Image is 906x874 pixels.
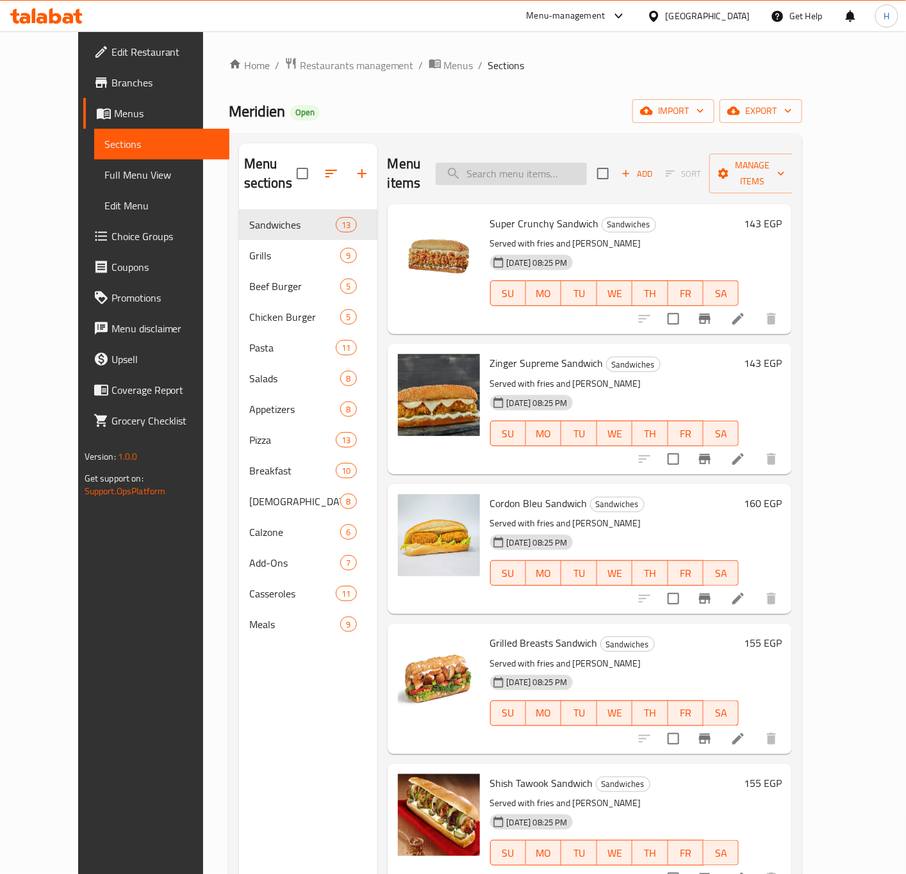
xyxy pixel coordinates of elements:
[527,8,605,24] div: Menu-management
[398,214,480,296] img: Super Crunchy Sandwich
[229,58,270,73] a: Home
[111,259,219,275] span: Coupons
[239,204,377,645] nav: Menu sections
[666,9,750,23] div: [GEOGRAPHIC_DATA]
[657,164,709,184] span: Select section first
[341,557,356,569] span: 7
[660,585,687,612] span: Select to update
[239,517,377,547] div: Calzone6
[340,617,356,632] div: items
[490,494,588,513] span: Cordon Bleu Sandwich
[419,58,424,73] li: /
[83,36,229,67] a: Edit Restaurant
[111,382,219,398] span: Coverage Report
[111,352,219,367] span: Upsell
[704,840,739,866] button: SA
[490,700,526,726] button: SU
[341,403,356,416] span: 8
[730,731,746,747] a: Edit menu item
[290,107,320,118] span: Open
[526,700,561,726] button: MO
[709,425,734,443] span: SA
[668,421,704,446] button: FR
[249,432,336,448] span: Pizza
[83,221,229,252] a: Choice Groups
[336,217,356,232] div: items
[239,363,377,394] div: Salads8
[249,617,341,632] div: Meals
[490,795,739,811] p: Served with fries and [PERSON_NAME]
[114,106,219,121] span: Menus
[600,636,655,652] div: Sandwiches
[336,434,356,446] span: 13
[85,470,144,487] span: Get support on:
[531,284,556,303] span: MO
[490,656,739,672] p: Served with fries and [PERSON_NAME]
[704,280,739,306] button: SA
[398,494,480,576] img: Cordon Bleu Sandwich
[249,371,341,386] span: Salads
[597,840,632,866] button: WE
[591,497,644,512] span: Sandwiches
[249,524,341,540] span: Calzone
[643,103,704,119] span: import
[249,586,336,601] div: Casseroles
[566,425,591,443] span: TU
[316,158,347,189] span: Sort sections
[249,340,336,355] span: Pasta
[602,844,627,862] span: WE
[616,164,657,184] button: Add
[566,844,591,862] span: TU
[709,704,734,722] span: SA
[239,455,377,486] div: Breakfast10
[744,634,782,652] h6: 155 EGP
[490,560,526,586] button: SU
[638,844,663,862] span: TH
[83,375,229,405] a: Coverage Report
[756,303,787,334] button: delete
[596,777,650,792] div: Sandwiches
[502,397,573,409] span: [DATE] 08:25 PM
[490,280,526,306] button: SU
[336,586,356,601] div: items
[730,591,746,606] a: Edit menu item
[83,67,229,98] a: Branches
[289,160,316,187] span: Select all sections
[502,537,573,549] span: [DATE] 08:25 PM
[744,494,782,512] h6: 160 EGP
[756,444,787,474] button: delete
[239,271,377,302] div: Beef Burger5
[436,163,587,185] input: search
[638,425,663,443] span: TH
[744,774,782,792] h6: 155 EGP
[239,394,377,425] div: Appetizers8
[606,357,661,372] div: Sandwiches
[111,290,219,305] span: Promotions
[756,724,787,754] button: delete
[673,704,698,722] span: FR
[104,136,219,152] span: Sections
[336,219,356,231] span: 13
[744,214,782,232] h6: 143 EGP
[602,284,627,303] span: WE
[730,451,746,467] a: Edit menu item
[388,154,421,193] h2: Menu items
[496,564,521,583] span: SU
[709,154,795,193] button: Manage items
[249,463,336,478] div: Breakfast
[490,633,598,652] span: Grilled Breasts Sandwich
[490,353,604,373] span: Zinger Supreme Sandwich
[502,257,573,269] span: [DATE] 08:25 PM
[638,564,663,583] span: TH
[249,309,341,325] span: Chicken Burger
[239,425,377,455] div: Pizza13
[704,700,739,726] button: SA
[590,497,645,512] div: Sandwiches
[561,421,597,446] button: TU
[597,421,632,446] button: WE
[597,280,632,306] button: WE
[340,309,356,325] div: items
[720,158,785,190] span: Manage items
